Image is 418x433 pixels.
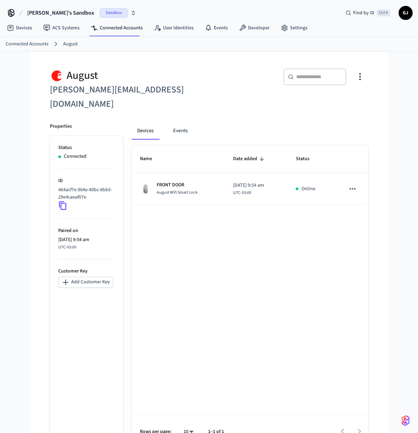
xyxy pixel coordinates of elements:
p: Connected [64,153,87,160]
img: August Wifi Smart Lock 3rd Gen, Silver, Front [140,183,151,194]
a: ACS Systems [38,22,85,34]
a: Connected Accounts [6,40,48,48]
a: Events [199,22,233,34]
a: User Identities [148,22,199,34]
span: August Wifi Smart Lock [157,189,197,195]
a: Connected Accounts [85,22,148,34]
span: UTC-03:00 [58,244,76,251]
div: Find by IDCtrl K [340,7,396,19]
button: Events [167,123,193,140]
a: Settings [275,22,313,34]
p: Status [58,144,115,151]
span: Name [140,154,161,164]
span: [PERSON_NAME]'s Sandbox [27,9,94,17]
img: SeamLogoGradient.69752ec5.svg [401,415,410,426]
p: Customer Key [58,268,115,275]
span: Ctrl K [376,9,390,16]
span: Find by ID [353,9,374,16]
span: Date added [233,154,266,164]
p: FRONT DOOR [157,181,197,189]
div: connected account tabs [132,123,368,140]
span: [DATE] 9:54 am [233,182,264,189]
button: Add Customer Key [58,277,113,288]
h6: [PERSON_NAME][EMAIL_ADDRESS][DOMAIN_NAME] [50,83,205,111]
img: August Logo, Square [50,68,64,83]
button: GJ [398,6,412,20]
a: Developer [233,22,275,34]
p: Online [301,185,315,193]
a: Devices [1,22,38,34]
p: ID [58,177,115,185]
div: August [50,68,205,83]
p: Paired on [58,227,115,234]
span: UTC-03:00 [233,190,251,196]
span: Status [296,154,318,164]
button: Devices [132,123,159,140]
table: sticky table [132,145,368,205]
div: America/Sao_Paulo [233,182,264,196]
a: August [63,40,78,48]
span: Sandbox [100,8,128,17]
div: America/Sao_Paulo [58,236,89,251]
span: [DATE] 9:54 am [58,236,89,244]
p: Properties [50,123,72,130]
p: 464acf7e-904e-40bc-8bb5-29e4caeaf07e [58,186,112,201]
span: GJ [399,7,412,19]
